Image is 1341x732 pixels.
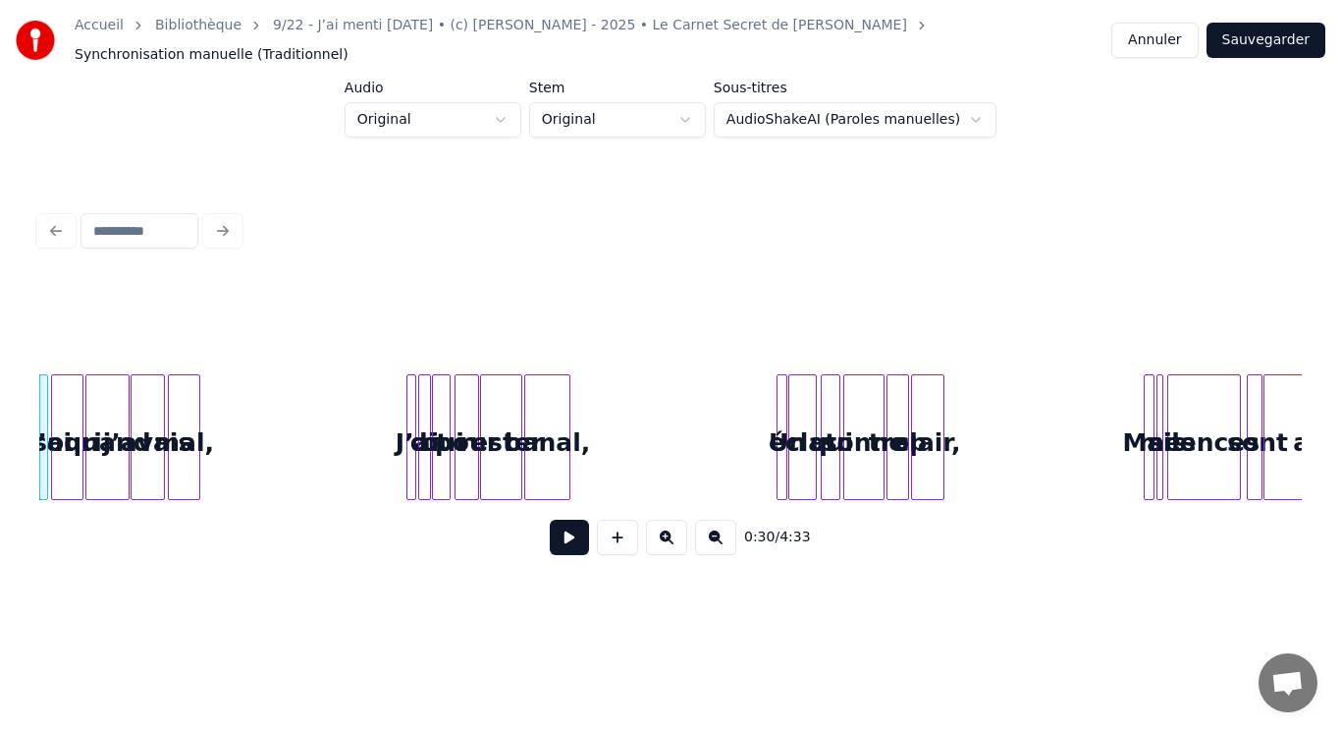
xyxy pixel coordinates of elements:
[1111,23,1198,58] button: Annuler
[75,45,349,65] span: Synchronisation manuelle (Traditionnel)
[75,16,124,35] a: Accueil
[75,16,1111,65] nav: breadcrumb
[1259,653,1317,712] a: Ouvrir le chat
[779,528,810,547] span: 4:33
[529,81,706,94] label: Stem
[155,16,241,35] a: Bibliothèque
[714,81,996,94] label: Sous-titres
[16,21,55,60] img: youka
[345,81,521,94] label: Audio
[273,16,907,35] a: 9/22 - J’ai menti [DATE] • (c) [PERSON_NAME] - 2025 • Le Carnet Secret de [PERSON_NAME]
[1207,23,1325,58] button: Sauvegarder
[744,528,775,547] span: 0:30
[744,528,791,547] div: /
